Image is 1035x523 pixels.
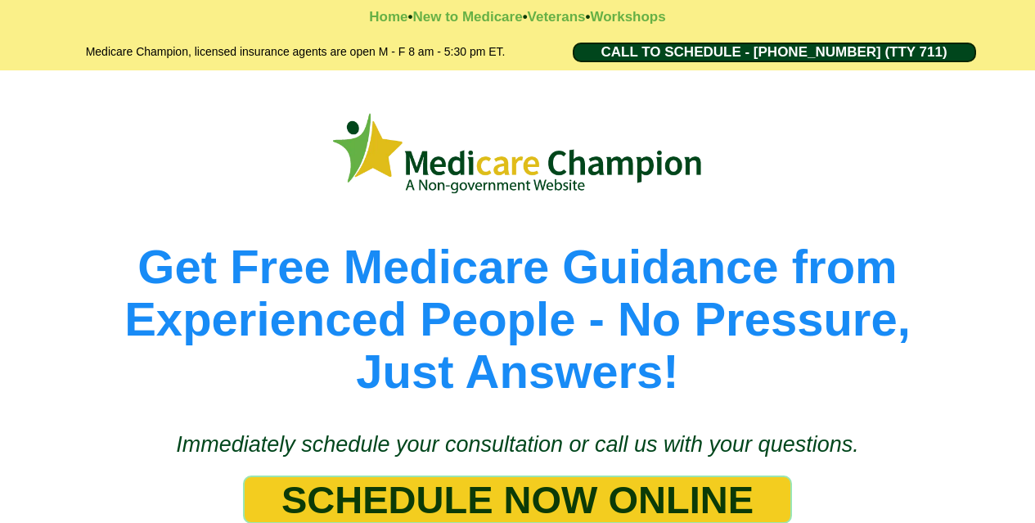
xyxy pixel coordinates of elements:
span: SCHEDULE NOW ONLINE [281,477,754,522]
a: CALL TO SCHEDULE - 1-888-344-8881 (TTY 711) [573,43,976,62]
h2: Medicare Champion, licensed insurance agents are open M - F 8 am - 5:30 pm ET. [43,43,548,62]
span: Get Free Medicare Guidance from Experienced People - No Pressure, [124,240,911,345]
a: Veterans [528,9,586,25]
span: CALL TO SCHEDULE - [PHONE_NUMBER] (TTY 711) [601,44,947,61]
a: New to Medicare [412,9,522,25]
span: Just Answers! [356,345,678,398]
strong: • [408,9,413,25]
a: Home [369,9,407,25]
strong: • [585,9,590,25]
span: Immediately schedule your consultation or call us with your questions. [176,432,858,457]
strong: • [523,9,528,25]
a: Workshops [590,9,665,25]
